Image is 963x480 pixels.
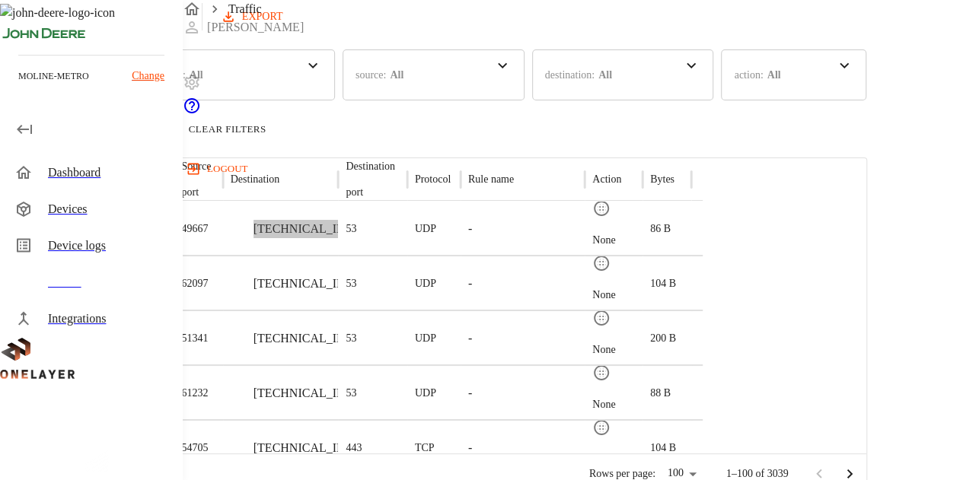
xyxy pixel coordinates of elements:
p: 54705 [182,440,209,456]
p: 61232 [182,386,209,401]
p: 53 [346,386,356,401]
p: - [468,220,472,238]
p: [TECHNICAL_ID] [254,329,349,348]
p: TCP [415,440,435,456]
p: [TECHNICAL_ID] [254,384,349,402]
p: [TECHNICAL_ID] [254,220,349,238]
span: Support Portal [183,104,201,117]
p: 49667 [182,221,209,237]
p: 200 B [650,331,676,346]
p: port [346,185,395,200]
p: 62097 [182,276,209,291]
p: - [468,439,472,457]
p: 443 [346,440,362,456]
p: 53 [346,331,356,346]
button: logout [183,157,254,181]
p: UDP [415,221,436,237]
a: logout [183,157,963,181]
p: 104 B [650,276,676,291]
p: UDP [415,386,436,401]
p: 53 [346,276,356,291]
p: 88 B [650,386,671,401]
p: None [592,452,615,467]
p: - [468,329,472,348]
p: - [468,275,472,293]
p: 104 B [650,440,676,456]
p: 86 B [650,221,671,237]
p: - [468,384,472,402]
p: 53 [346,221,356,237]
a: onelayer-support [183,104,201,117]
p: UDP [415,276,436,291]
p: None [592,397,615,412]
p: None [592,342,615,358]
p: [PERSON_NAME] [207,18,304,37]
p: [TECHNICAL_ID] [254,275,349,293]
p: [TECHNICAL_ID] [254,439,349,457]
p: port [182,185,212,200]
p: None [592,288,615,303]
p: None [592,233,615,248]
p: UDP [415,331,436,346]
p: 51341 [182,331,209,346]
